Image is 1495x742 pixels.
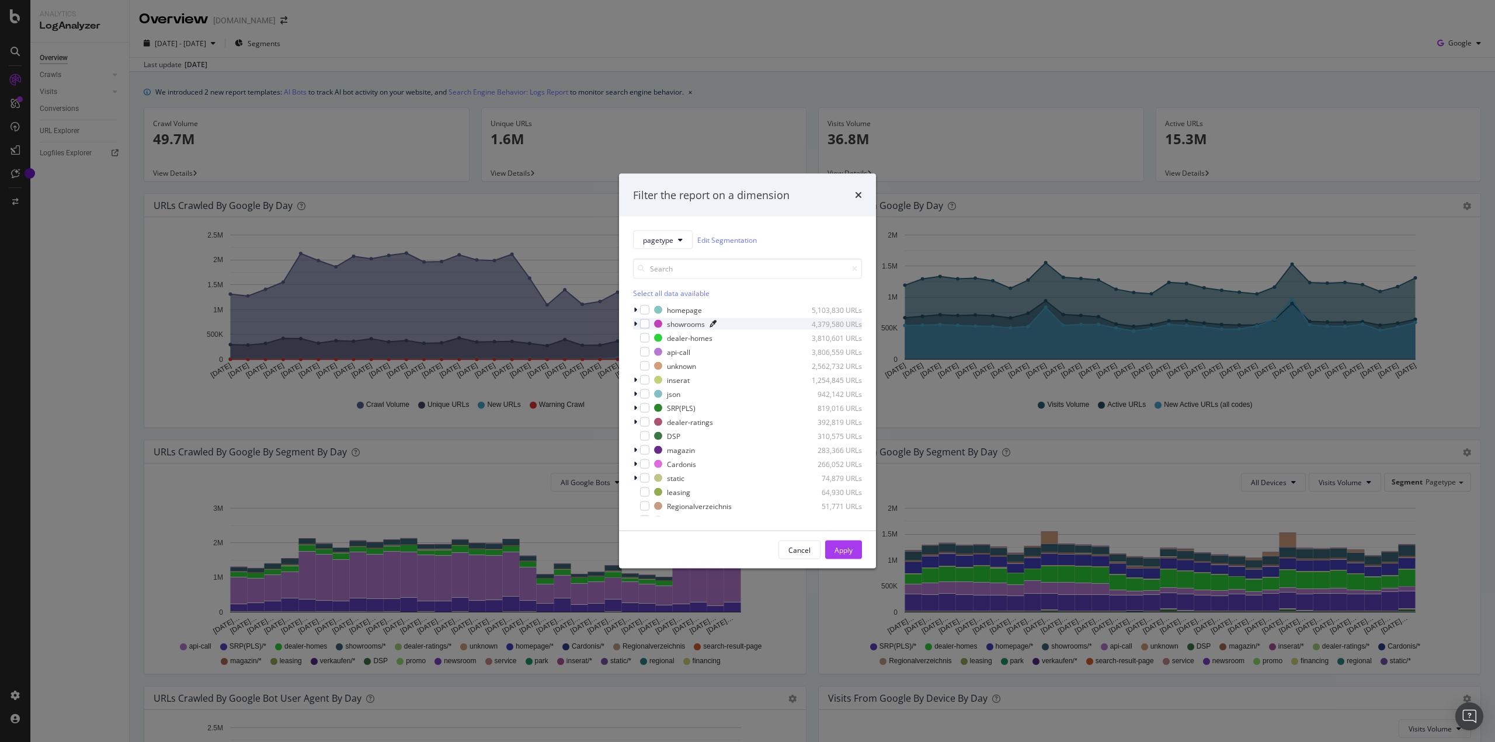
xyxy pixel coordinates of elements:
div: Filter the report on a dimension [633,187,790,203]
div: unknown [667,361,696,371]
div: static [667,473,684,483]
div: dealer-ratings [667,417,713,427]
div: Regionalverzeichnis [667,501,732,511]
div: 310,575 URLs [805,431,862,441]
div: 2,562,732 URLs [805,361,862,371]
div: Cardonis [667,459,696,469]
input: Search [633,259,862,279]
div: modal [619,173,876,569]
div: magazin [667,445,695,455]
div: 1,254,845 URLs [805,375,862,385]
div: Select all data available [633,288,862,298]
div: SRP(PLS) [667,403,696,413]
div: 942,142 URLs [805,389,862,399]
div: Cancel [788,545,811,555]
div: homepage [667,305,702,315]
button: pagetype [633,231,693,249]
div: 283,366 URLs [805,445,862,455]
div: DSP [667,431,680,441]
div: Open Intercom Messenger [1455,702,1483,730]
div: 51,771 URLs [805,501,862,511]
div: 3,810,601 URLs [805,333,862,343]
div: 35,504 URLs [805,515,862,525]
div: 392,819 URLs [805,417,862,427]
div: inserat [667,375,690,385]
span: pagetype [643,235,673,245]
div: json [667,389,680,399]
div: dealer-homes [667,333,712,343]
div: 266,052 URLs [805,459,862,469]
div: 74,879 URLs [805,473,862,483]
div: 64,930 URLs [805,487,862,497]
div: 3,806,559 URLs [805,347,862,357]
div: api-call [667,347,690,357]
div: Apply [835,545,853,555]
div: times [855,187,862,203]
div: 4,379,580 URLs [805,319,862,329]
button: Cancel [778,541,820,559]
button: Apply [825,541,862,559]
div: 5,103,830 URLs [805,305,862,315]
div: 819,016 URLs [805,403,862,413]
div: showrooms [667,319,705,329]
a: Edit Segmentation [697,234,757,246]
div: verkaufen [667,515,700,525]
div: leasing [667,487,690,497]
